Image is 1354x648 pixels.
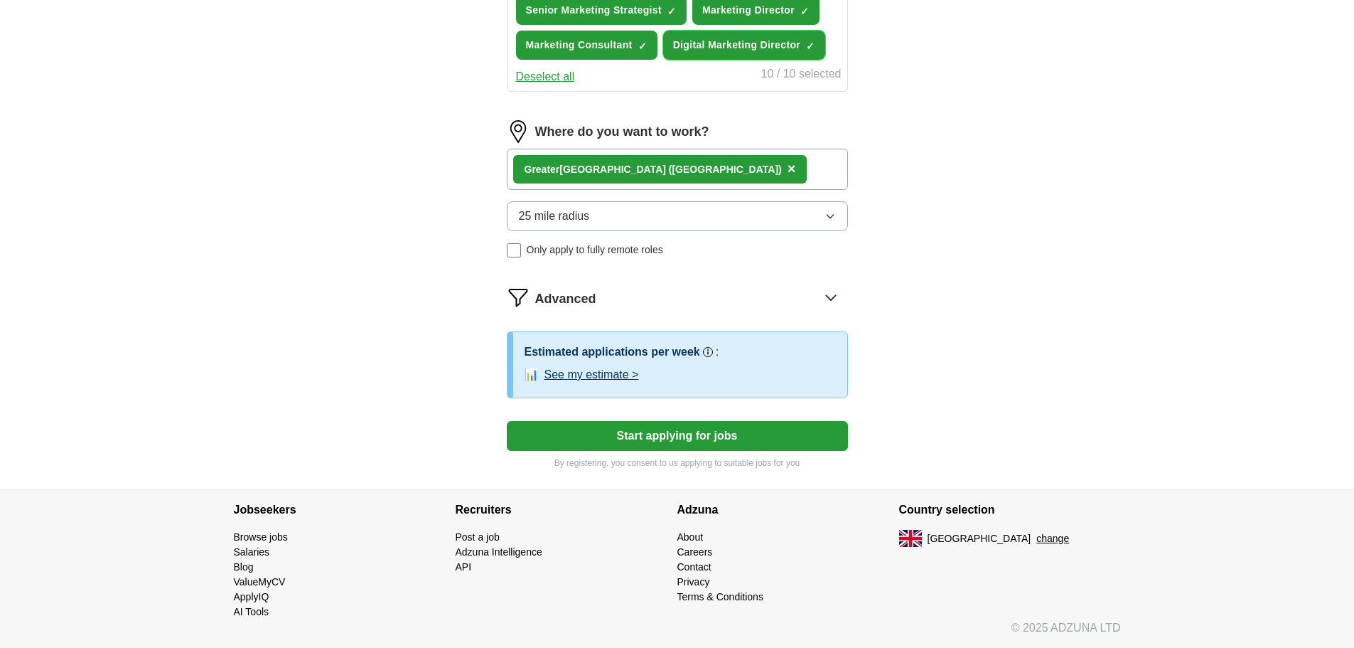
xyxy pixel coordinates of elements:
[234,546,270,558] a: Salaries
[234,576,286,588] a: ValueMyCV
[234,606,269,617] a: AI Tools
[677,531,704,543] a: About
[222,620,1132,648] div: © 2025 ADZUNA LTD
[559,164,666,175] strong: [GEOGRAPHIC_DATA]
[928,531,1031,546] span: [GEOGRAPHIC_DATA]
[456,546,542,558] a: Adzuna Intelligence
[234,561,254,573] a: Blog
[1036,531,1069,546] button: change
[899,490,1121,530] h4: Country selection
[761,65,842,85] div: 10 / 10 selected
[702,3,795,18] span: Marketing Director
[677,546,713,558] a: Careers
[526,38,633,53] span: Marketing Consultant
[525,344,700,361] h3: Estimated applications per week
[526,3,662,18] span: Senior Marketing Strategist
[677,561,711,573] a: Contact
[544,366,639,383] button: See my estimate >
[519,208,590,225] span: 25 mile radius
[638,41,647,52] span: ✓
[507,120,530,143] img: location.png
[507,421,848,451] button: Start applying for jobs
[507,201,848,231] button: 25 mile radius
[525,366,539,383] span: 📊
[234,531,288,543] a: Browse jobs
[788,159,796,180] button: ×
[516,68,575,85] button: Deselect all
[677,591,763,602] a: Terms & Conditions
[456,531,500,543] a: Post a job
[663,31,825,60] button: Digital Marketing Director✓
[507,243,521,257] input: Only apply to fully remote roles
[677,576,710,588] a: Privacy
[234,591,269,602] a: ApplyIQ
[527,243,663,257] span: Only apply to fully remote roles
[535,122,709,142] label: Where do you want to work?
[716,344,719,361] h3: :
[507,286,530,309] img: filter
[507,457,848,469] p: By registering, you consent to us applying to suitable jobs for you
[800,6,809,17] span: ✓
[516,31,657,60] button: Marketing Consultant✓
[788,161,796,176] span: ×
[667,6,676,17] span: ✓
[535,290,596,309] span: Advanced
[806,41,815,52] span: ✓
[673,38,800,53] span: Digital Marketing Director
[525,162,782,177] div: Greater
[899,530,922,547] img: UK flag
[669,164,782,175] span: ([GEOGRAPHIC_DATA])
[456,561,472,573] a: API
